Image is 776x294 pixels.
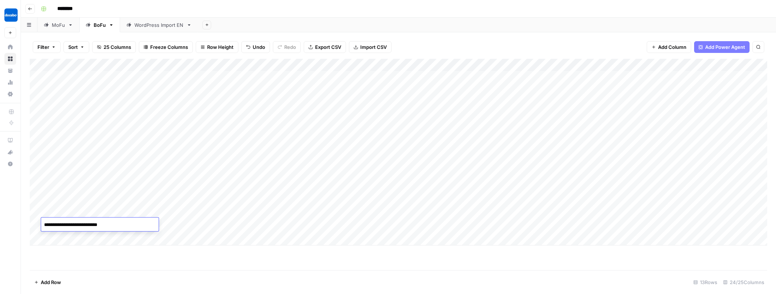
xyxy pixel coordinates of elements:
[253,43,265,51] span: Undo
[41,279,61,286] span: Add Row
[349,41,391,53] button: Import CSV
[241,41,270,53] button: Undo
[284,43,296,51] span: Redo
[647,41,691,53] button: Add Column
[207,43,234,51] span: Row Height
[134,21,184,29] div: WordPress Import EN
[4,88,16,100] a: Settings
[315,43,341,51] span: Export CSV
[690,276,720,288] div: 13 Rows
[37,43,49,51] span: Filter
[4,65,16,76] a: Your Data
[4,8,18,22] img: Docebo Logo
[4,6,16,24] button: Workspace: Docebo
[360,43,387,51] span: Import CSV
[52,21,65,29] div: MoFu
[4,41,16,53] a: Home
[68,43,78,51] span: Sort
[37,18,79,32] a: MoFu
[4,53,16,65] a: Browse
[4,146,16,158] button: What's new?
[196,41,238,53] button: Row Height
[5,147,16,158] div: What's new?
[92,41,136,53] button: 25 Columns
[150,43,188,51] span: Freeze Columns
[705,43,745,51] span: Add Power Agent
[104,43,131,51] span: 25 Columns
[4,158,16,170] button: Help + Support
[304,41,346,53] button: Export CSV
[139,41,193,53] button: Freeze Columns
[273,41,301,53] button: Redo
[30,276,65,288] button: Add Row
[4,76,16,88] a: Usage
[94,21,106,29] div: BoFu
[720,276,767,288] div: 24/25 Columns
[120,18,198,32] a: WordPress Import EN
[64,41,89,53] button: Sort
[694,41,750,53] button: Add Power Agent
[4,135,16,146] a: AirOps Academy
[658,43,686,51] span: Add Column
[79,18,120,32] a: BoFu
[33,41,61,53] button: Filter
